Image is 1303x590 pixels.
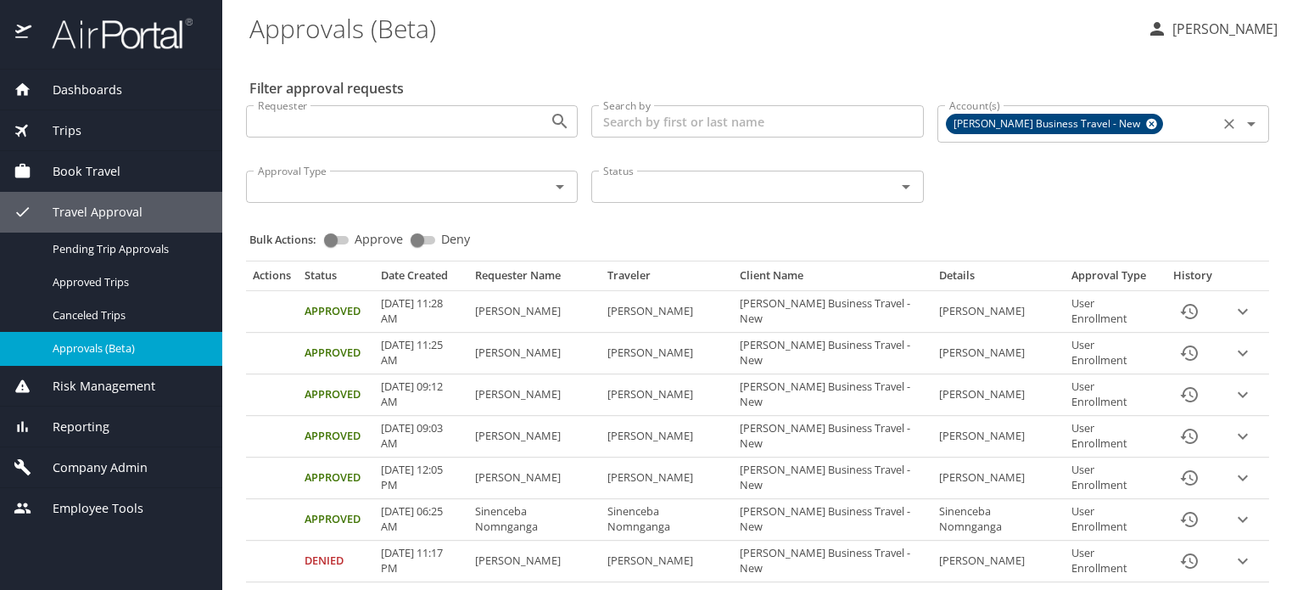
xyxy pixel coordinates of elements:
button: expand row [1230,548,1255,574]
h1: Approvals (Beta) [249,2,1133,54]
input: Search by first or last name [591,105,923,138]
td: [PERSON_NAME] [932,458,1065,499]
td: [PERSON_NAME] Business Travel - New [733,291,931,333]
td: [DATE] 11:17 PM [374,541,468,582]
td: Sinenceba Nomnganga [601,499,733,541]
button: expand row [1230,465,1255,491]
button: expand row [1230,299,1255,324]
button: Open [548,110,572,133]
button: Open [1239,112,1263,136]
span: Travel Approval [31,203,143,222]
td: [PERSON_NAME] [601,458,733,499]
th: Details [932,268,1065,290]
span: Dashboards [31,81,122,99]
span: Approved Trips [53,274,202,290]
td: [PERSON_NAME] Business Travel - New [733,458,931,499]
th: Approval Type [1065,268,1162,290]
p: [PERSON_NAME] [1167,19,1278,39]
td: [PERSON_NAME] [468,541,601,582]
td: Sinenceba Nomnganga [932,499,1065,541]
button: [PERSON_NAME] [1140,14,1284,44]
td: [PERSON_NAME] [468,291,601,333]
td: Denied [298,541,374,582]
td: [DATE] 09:03 AM [374,416,468,458]
td: [PERSON_NAME] [601,291,733,333]
button: Open [894,175,918,199]
span: Company Admin [31,458,148,477]
td: User Enrollment [1065,416,1162,458]
td: [PERSON_NAME] Business Travel - New [733,333,931,374]
td: [PERSON_NAME] [932,374,1065,416]
th: Date Created [374,268,468,290]
span: Canceled Trips [53,307,202,323]
span: Pending Trip Approvals [53,241,202,257]
span: [PERSON_NAME] Business Travel - New [947,115,1150,133]
td: [PERSON_NAME] Business Travel - New [733,374,931,416]
p: Bulk Actions: [249,232,330,247]
td: [DATE] 06:25 AM [374,499,468,541]
button: Clear [1217,112,1241,136]
td: [DATE] 09:12 AM [374,374,468,416]
td: User Enrollment [1065,333,1162,374]
td: User Enrollment [1065,541,1162,582]
td: User Enrollment [1065,499,1162,541]
th: Requester Name [468,268,601,290]
td: [PERSON_NAME] [601,374,733,416]
td: [DATE] 11:25 AM [374,333,468,374]
th: Status [298,268,374,290]
td: [PERSON_NAME] [468,416,601,458]
td: [PERSON_NAME] [601,541,733,582]
td: Approved [298,499,374,541]
td: User Enrollment [1065,291,1162,333]
div: [PERSON_NAME] Business Travel - New [946,114,1163,134]
td: [PERSON_NAME] [468,333,601,374]
button: History [1169,374,1210,415]
button: expand row [1230,424,1255,449]
button: History [1169,499,1210,540]
span: Risk Management [31,377,155,396]
td: Approved [298,333,374,374]
img: airportal-logo.png [33,17,193,50]
td: Approved [298,416,374,458]
td: [PERSON_NAME] [932,541,1065,582]
td: [PERSON_NAME] Business Travel - New [733,416,931,458]
td: [PERSON_NAME] [601,333,733,374]
span: Trips [31,121,81,140]
td: [PERSON_NAME] [468,458,601,499]
td: Approved [298,374,374,416]
td: [DATE] 11:28 AM [374,291,468,333]
td: Sinenceba Nomnganga [468,499,601,541]
th: History [1162,268,1223,290]
td: [PERSON_NAME] [932,333,1065,374]
span: Approve [355,233,403,245]
h2: Filter approval requests [249,75,404,102]
span: Book Travel [31,162,120,181]
button: Open [548,175,572,199]
td: Approved [298,458,374,499]
td: Approved [298,291,374,333]
button: History [1169,541,1210,582]
button: expand row [1230,507,1255,532]
td: [PERSON_NAME] [932,291,1065,333]
button: expand row [1230,382,1255,407]
span: Reporting [31,418,109,436]
td: User Enrollment [1065,374,1162,416]
td: [PERSON_NAME] Business Travel - New [733,499,931,541]
td: [PERSON_NAME] [601,416,733,458]
button: expand row [1230,340,1255,366]
img: icon-airportal.png [15,17,33,50]
span: Deny [441,233,470,245]
th: Traveler [601,268,733,290]
td: [PERSON_NAME] [468,374,601,416]
span: Approvals (Beta) [53,340,202,357]
td: User Enrollment [1065,458,1162,499]
button: History [1169,291,1210,332]
button: History [1169,333,1210,374]
button: History [1169,416,1210,457]
span: Employee Tools [31,499,143,518]
td: [PERSON_NAME] [932,416,1065,458]
td: [DATE] 12:05 PM [374,458,468,499]
th: Actions [246,268,298,290]
button: History [1169,458,1210,498]
td: [PERSON_NAME] Business Travel - New [733,541,931,582]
